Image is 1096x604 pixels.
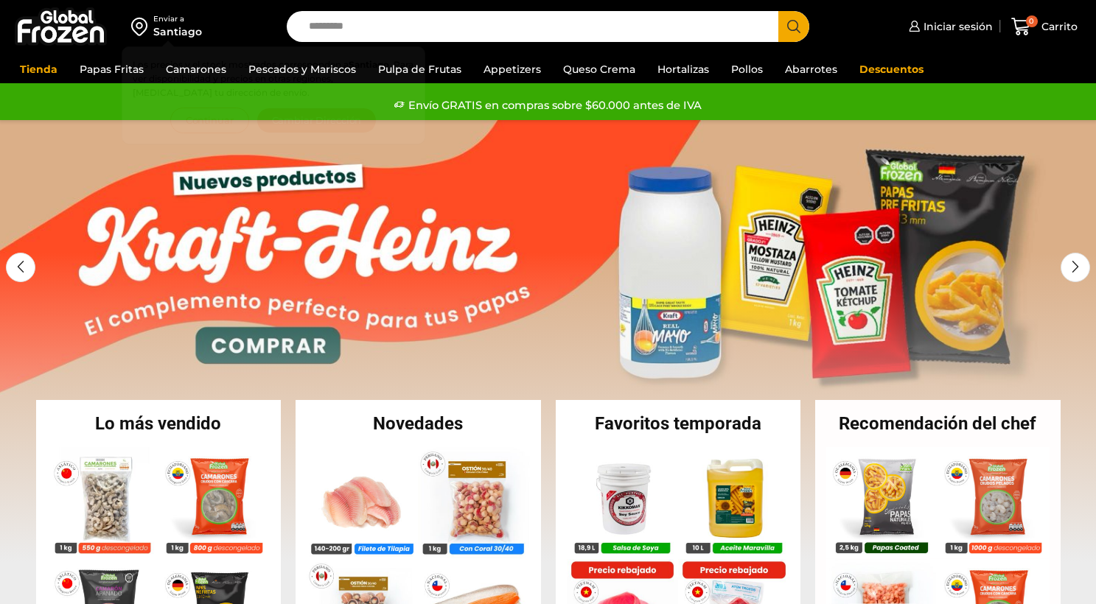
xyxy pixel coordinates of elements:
[72,55,151,83] a: Papas Fritas
[556,55,643,83] a: Queso Crema
[170,108,249,133] button: Continuar
[1038,19,1078,34] span: Carrito
[815,415,1061,432] h2: Recomendación del chef
[650,55,716,83] a: Hortalizas
[905,12,993,41] a: Iniciar sesión
[256,108,377,133] button: Cambiar Dirección
[36,415,282,432] h2: Lo más vendido
[556,415,801,432] h2: Favoritos temporada
[778,55,845,83] a: Abarrotes
[1026,15,1038,27] span: 0
[153,24,202,39] div: Santiago
[778,11,809,42] button: Search button
[349,59,389,70] strong: Santiago
[131,14,153,39] img: address-field-icon.svg
[296,415,541,432] h2: Novedades
[153,14,202,24] div: Enviar a
[852,55,931,83] a: Descuentos
[13,55,65,83] a: Tienda
[920,19,993,34] span: Iniciar sesión
[1008,10,1081,44] a: 0 Carrito
[133,57,414,100] p: Los precios y el stock mostrados corresponden a . Para ver disponibilidad y precios en otras regi...
[476,55,548,83] a: Appetizers
[724,55,770,83] a: Pollos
